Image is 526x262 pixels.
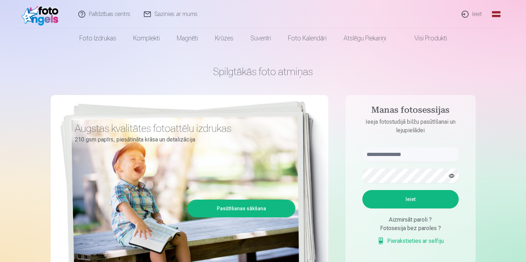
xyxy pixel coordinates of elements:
button: Ieiet [362,190,459,208]
a: Visi produkti [395,28,456,48]
p: Ieeja fotostudijā bilžu pasūtīšanai un lejupielādei [355,118,466,135]
a: Pierakstieties ar selfiju [377,237,444,245]
a: Krūzes [207,28,242,48]
h3: Augstas kvalitātes fotoattēlu izdrukas [75,122,290,135]
h1: Spilgtākās foto atmiņas [51,65,476,78]
a: Foto izdrukas [71,28,125,48]
img: /fa1 [22,3,62,26]
h4: Manas fotosessijas [355,105,466,118]
div: Fotosesija bez paroles ? [362,224,459,233]
p: 210 gsm papīrs, piesātināta krāsa un detalizācija [75,135,290,145]
a: Foto kalendāri [279,28,335,48]
a: Atslēgu piekariņi [335,28,395,48]
div: Aizmirsāt paroli ? [362,216,459,224]
a: Komplekti [125,28,168,48]
a: Suvenīri [242,28,279,48]
a: Magnēti [168,28,207,48]
a: Pasūtīšanas sākšana [188,201,294,216]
